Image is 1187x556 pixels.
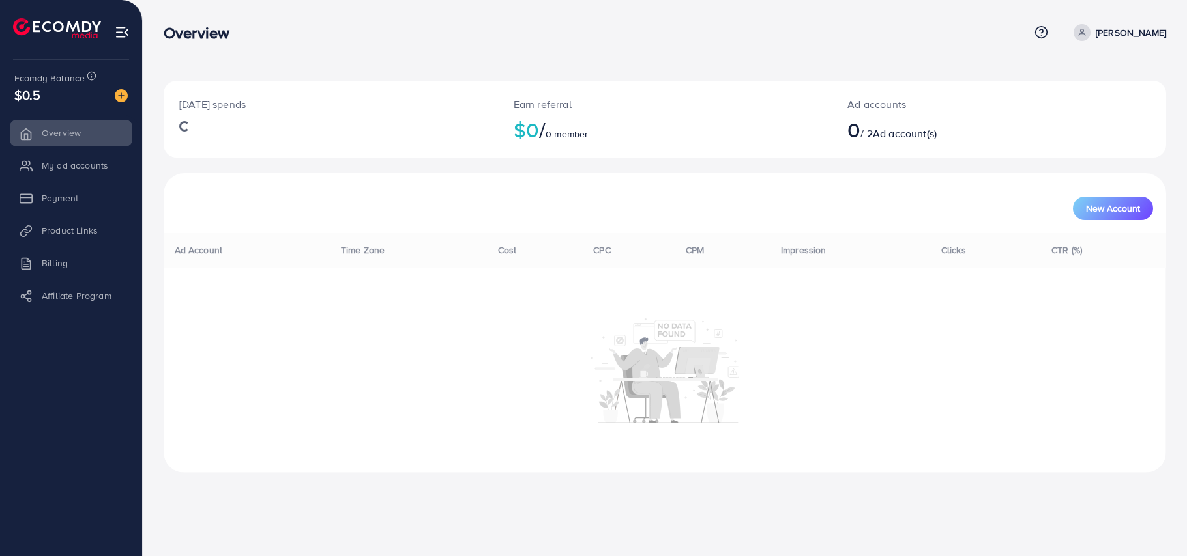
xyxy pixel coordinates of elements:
[514,96,817,112] p: Earn referral
[115,89,128,102] img: image
[1096,25,1166,40] p: [PERSON_NAME]
[514,117,817,142] h2: $0
[1068,24,1166,41] a: [PERSON_NAME]
[13,18,101,38] img: logo
[546,128,588,141] span: 0 member
[847,117,1067,142] h2: / 2
[873,126,937,141] span: Ad account(s)
[14,85,41,104] span: $0.5
[179,96,482,112] p: [DATE] spends
[1073,197,1153,220] button: New Account
[847,96,1067,112] p: Ad accounts
[1086,204,1140,213] span: New Account
[164,23,240,42] h3: Overview
[847,115,860,145] span: 0
[14,72,85,85] span: Ecomdy Balance
[115,25,130,40] img: menu
[539,115,546,145] span: /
